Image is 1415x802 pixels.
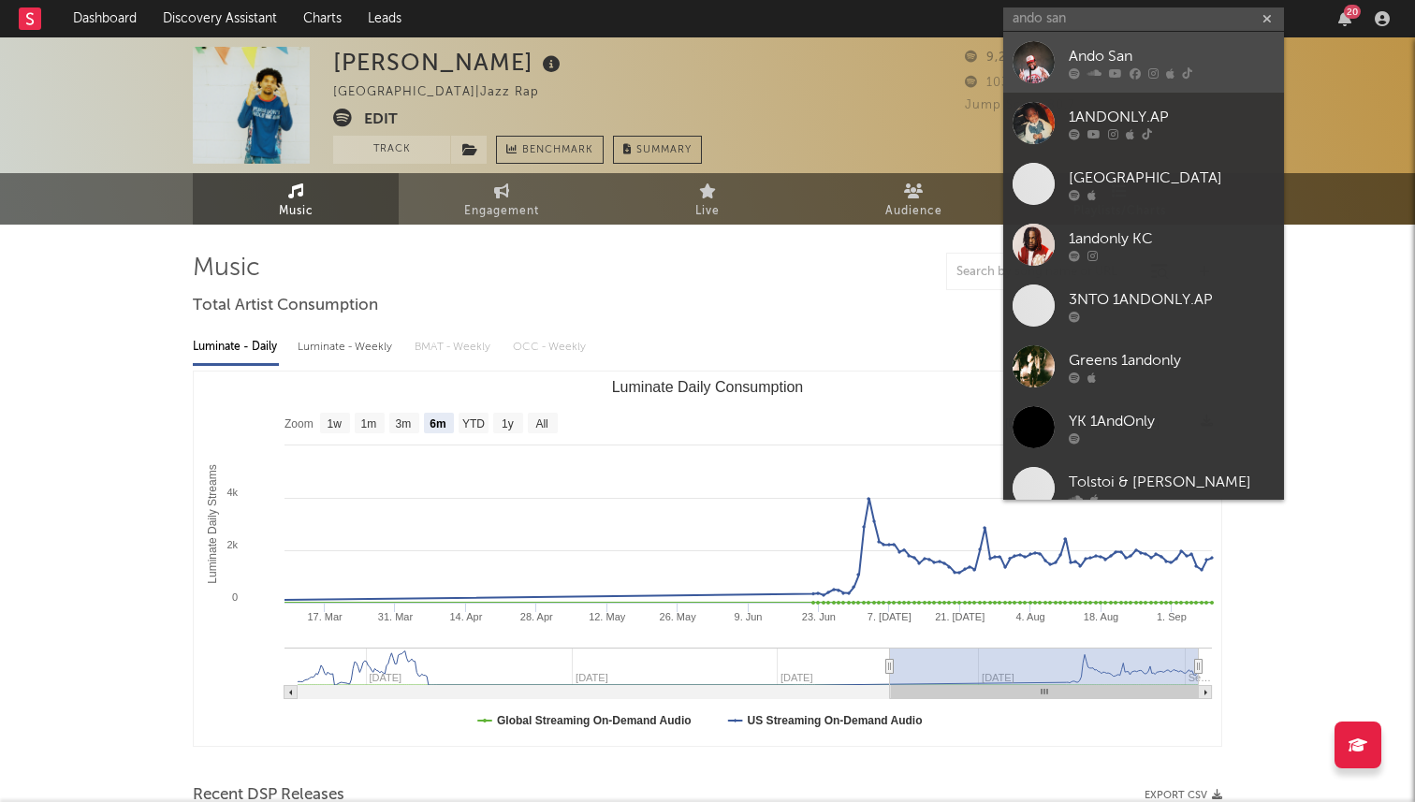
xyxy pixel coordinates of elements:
[947,265,1145,280] input: Search by song name or URL
[1069,167,1275,189] div: [GEOGRAPHIC_DATA]
[361,417,377,430] text: 1m
[1003,397,1284,458] a: YK 1AndOnly
[430,417,445,430] text: 6m
[612,379,804,395] text: Luminate Daily Consumption
[279,200,314,223] span: Music
[535,417,547,430] text: All
[965,51,1022,64] span: 9,207
[660,611,697,622] text: 26. May
[1016,611,1045,622] text: 4. Aug
[462,417,485,430] text: YTD
[333,136,450,164] button: Track
[364,109,398,132] button: Edit
[1003,153,1284,214] a: [GEOGRAPHIC_DATA]
[1084,611,1118,622] text: 18. Aug
[328,417,343,430] text: 1w
[193,295,378,317] span: Total Artist Consumption
[1344,5,1361,19] div: 20
[1003,336,1284,397] a: Greens 1andonly
[605,173,810,225] a: Live
[464,200,539,223] span: Engagement
[613,136,702,164] button: Summary
[522,139,593,162] span: Benchmark
[1003,275,1284,336] a: 3NTO 1ANDONLY.AP
[497,714,692,727] text: Global Streaming On-Demand Audio
[194,372,1221,746] svg: Luminate Daily Consumption
[802,611,836,622] text: 23. Jun
[589,611,626,622] text: 12. May
[333,47,565,78] div: [PERSON_NAME]
[1145,790,1222,801] button: Export CSV
[399,173,605,225] a: Engagement
[193,331,279,363] div: Luminate - Daily
[449,611,482,622] text: 14. Apr
[1069,106,1275,128] div: 1ANDONLY.AP
[502,417,514,430] text: 1y
[1003,458,1284,518] a: Tolstoi & [PERSON_NAME]
[868,611,912,622] text: 7. [DATE]
[810,173,1016,225] a: Audience
[748,714,923,727] text: US Streaming On-Demand Audio
[1157,611,1187,622] text: 1. Sep
[735,611,763,622] text: 9. Jun
[1069,45,1275,67] div: Ando San
[298,331,396,363] div: Luminate - Weekly
[1189,672,1211,683] text: Se…
[333,81,561,104] div: [GEOGRAPHIC_DATA] | Jazz Rap
[307,611,343,622] text: 17. Mar
[1069,288,1275,311] div: 3NTO 1ANDONLY.AP
[396,417,412,430] text: 3m
[232,591,238,603] text: 0
[636,145,692,155] span: Summary
[965,99,1075,111] span: Jump Score: 80.7
[1069,227,1275,250] div: 1andonly KC
[1069,410,1275,432] div: YK 1AndOnly
[965,77,1149,89] span: 103,451 Monthly Listeners
[1069,349,1275,372] div: Greens 1andonly
[1003,93,1284,153] a: 1ANDONLY.AP
[1003,32,1284,93] a: Ando San
[193,173,399,225] a: Music
[378,611,414,622] text: 31. Mar
[695,200,720,223] span: Live
[284,417,314,430] text: Zoom
[935,611,985,622] text: 21. [DATE]
[1003,7,1284,31] input: Search for artists
[885,200,942,223] span: Audience
[206,464,219,583] text: Luminate Daily Streams
[1069,471,1275,493] div: Tolstoi & [PERSON_NAME]
[1003,214,1284,275] a: 1andonly KC
[520,611,553,622] text: 28. Apr
[496,136,604,164] a: Benchmark
[1338,11,1351,26] button: 20
[226,539,238,550] text: 2k
[226,487,238,498] text: 4k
